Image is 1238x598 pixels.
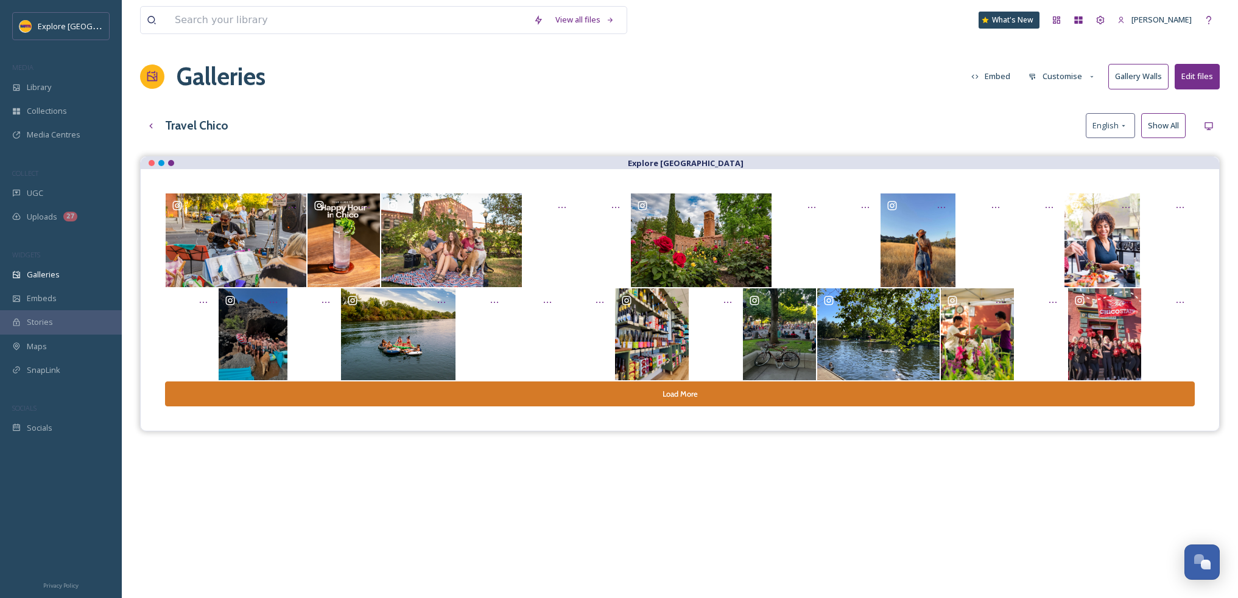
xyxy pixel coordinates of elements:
img: Butte%20County%20logo.png [19,20,32,32]
span: SOCIALS [12,403,37,412]
span: Socials [27,422,52,434]
a: Opens media popup. Media description: undefined. [1141,193,1195,288]
span: COLLECT [12,169,38,178]
input: Search your library [169,7,527,33]
button: Open Chat [1184,544,1220,580]
a: Opens media popup. Media description: undefined. [307,193,381,288]
span: [PERSON_NAME] [1131,14,1192,25]
span: WIDGETS [12,250,40,259]
a: Opens media popup. Media description: undefined. [1064,193,1141,288]
button: Edit files [1175,64,1220,89]
a: Opens media popup. Media description: undefined. [381,193,522,288]
span: Uploads [27,211,57,223]
a: Privacy Policy [43,577,79,592]
span: Stories [27,316,53,328]
a: Opens media popup. Media description: undefined. [1142,288,1195,381]
a: Opens media popup. Media description: undefined. [956,193,1010,288]
a: Opens media popup. Media description: undefined. [1015,288,1067,381]
a: Opens media popup. Media description: undefined. [577,193,631,288]
span: Galleries [27,269,60,280]
a: Opens media popup. Media description: undefined. [630,193,772,288]
a: Opens media popup. Media description: undefined. [826,193,881,288]
a: Opens media popup. Media description: undefined. [614,288,689,381]
a: Opens media popup. Media description: undefined. [817,288,940,381]
span: Embeds [27,293,57,304]
a: Opens media popup. Media description: undefined. [940,288,1015,381]
span: MEDIA [12,63,33,72]
a: Opens media popup. Media description: undefined. [218,288,288,381]
button: Customise [1022,64,1102,88]
a: Opens media popup. Media description: undefined. [772,193,826,288]
a: Opens media popup. Media description: undefined. [165,193,307,288]
button: Load More [165,381,1195,406]
a: Galleries [177,58,266,95]
a: Opens media popup. Media description: undefined. [689,288,742,381]
span: English [1092,120,1119,131]
span: SnapLink [27,364,60,376]
button: Gallery Walls [1108,64,1169,89]
a: What's New [979,12,1039,29]
a: Opens media popup. Media description: undefined. [742,288,817,381]
span: Privacy Policy [43,582,79,589]
button: Show All [1141,113,1186,138]
span: Media Centres [27,129,80,141]
a: View all files [549,8,621,32]
a: Opens media popup. Media description: undefined. [1067,288,1142,381]
a: Opens media popup. Media description: undefined. [165,288,218,381]
a: Opens media popup. Media description: undefined. [340,288,456,381]
span: Explore [GEOGRAPHIC_DATA] [38,20,145,32]
div: 27 [63,212,77,221]
a: Opens media popup. Media description: undefined. [1010,193,1064,288]
a: Opens media popup. Media description: undefined. [509,288,562,381]
strong: Explore [GEOGRAPHIC_DATA] [628,158,744,169]
a: Opens media popup. Media description: undefined. [456,288,509,381]
button: Embed [965,64,1017,88]
span: Library [27,82,51,93]
a: Opens media popup. Media description: undefined. [288,288,341,381]
span: Collections [27,105,67,117]
a: Opens media popup. Media description: undefined. [880,193,956,288]
a: [PERSON_NAME] [1111,8,1198,32]
span: Maps [27,341,47,352]
span: UGC [27,187,43,199]
a: Opens media popup. Media description: undefined. [522,193,577,288]
h3: Travel Chico [165,117,228,134]
a: Opens media popup. Media description: undefined. [562,288,615,381]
